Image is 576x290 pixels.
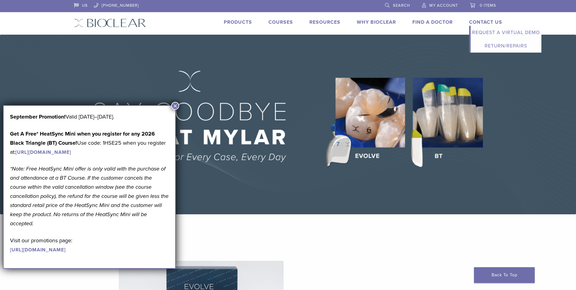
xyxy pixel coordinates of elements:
a: Return/Repairs [471,39,541,53]
a: Back To Top [474,267,535,283]
a: Products [224,19,252,25]
a: Courses [268,19,293,25]
p: Valid [DATE]–[DATE]. [10,112,169,121]
a: Contact Us [469,19,502,25]
button: Close [171,102,179,110]
a: Resources [309,19,340,25]
a: [URL][DOMAIN_NAME] [10,247,66,253]
p: Visit our promotions page: [10,236,169,254]
strong: Get A Free* HeatSync Mini when you register for any 2026 Black Triangle (BT) Course! [10,130,155,146]
img: Bioclear [74,19,146,27]
em: *Note: Free HeatSync Mini offer is only valid with the purchase of and attendance at a BT Course.... [10,165,169,227]
a: Why Bioclear [357,19,396,25]
a: Request a Virtual Demo [471,26,541,39]
b: September Promotion! [10,113,66,120]
span: 0 items [480,3,496,8]
p: Use code: 1HSE25 when you register at: [10,129,169,157]
a: Find A Doctor [412,19,453,25]
span: Search [393,3,410,8]
a: [URL][DOMAIN_NAME] [15,149,71,155]
span: My Account [429,3,458,8]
